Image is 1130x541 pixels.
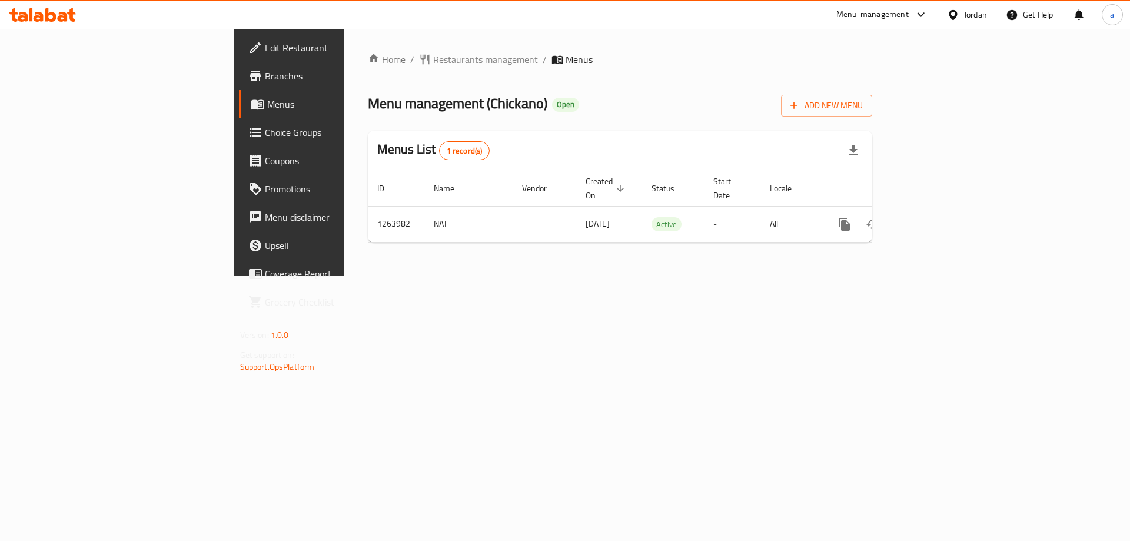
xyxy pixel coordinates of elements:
[239,175,423,203] a: Promotions
[240,359,315,374] a: Support.OpsPlatform
[543,52,547,67] li: /
[760,206,821,242] td: All
[839,137,868,165] div: Export file
[265,210,414,224] span: Menu disclaimer
[239,288,423,316] a: Grocery Checklist
[566,52,593,67] span: Menus
[265,182,414,196] span: Promotions
[790,98,863,113] span: Add New Menu
[239,34,423,62] a: Edit Restaurant
[368,171,953,243] table: enhanced table
[240,327,269,343] span: Version:
[419,52,538,67] a: Restaurants management
[368,90,547,117] span: Menu management ( Chickano )
[265,295,414,309] span: Grocery Checklist
[652,181,690,195] span: Status
[240,347,294,363] span: Get support on:
[265,125,414,140] span: Choice Groups
[424,206,513,242] td: NAT
[1110,8,1114,21] span: a
[265,154,414,168] span: Coupons
[440,145,490,157] span: 1 record(s)
[704,206,760,242] td: -
[434,181,470,195] span: Name
[265,267,414,281] span: Coverage Report
[377,181,400,195] span: ID
[265,238,414,253] span: Upsell
[239,203,423,231] a: Menu disclaimer
[239,260,423,288] a: Coverage Report
[265,41,414,55] span: Edit Restaurant
[830,210,859,238] button: more
[239,147,423,175] a: Coupons
[522,181,562,195] span: Vendor
[239,62,423,90] a: Branches
[859,210,887,238] button: Change Status
[836,8,909,22] div: Menu-management
[271,327,289,343] span: 1.0.0
[265,69,414,83] span: Branches
[239,118,423,147] a: Choice Groups
[239,231,423,260] a: Upsell
[781,95,872,117] button: Add New Menu
[433,52,538,67] span: Restaurants management
[267,97,414,111] span: Menus
[586,174,628,203] span: Created On
[552,99,579,109] span: Open
[586,216,610,231] span: [DATE]
[377,141,490,160] h2: Menus List
[770,181,807,195] span: Locale
[439,141,490,160] div: Total records count
[239,90,423,118] a: Menus
[368,52,872,67] nav: breadcrumb
[821,171,953,207] th: Actions
[652,217,682,231] div: Active
[652,218,682,231] span: Active
[713,174,746,203] span: Start Date
[552,98,579,112] div: Open
[964,8,987,21] div: Jordan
